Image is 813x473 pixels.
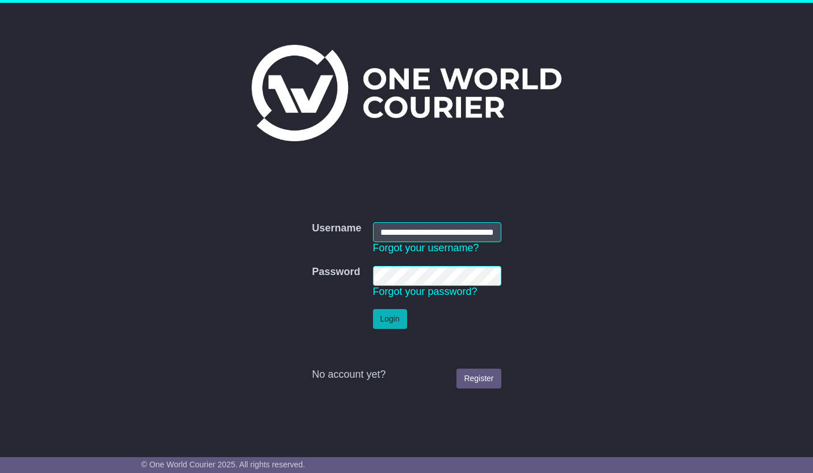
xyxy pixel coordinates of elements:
button: Login [373,309,407,329]
a: Forgot your username? [373,242,479,254]
span: © One World Courier 2025. All rights reserved. [141,460,305,469]
a: Register [456,369,501,388]
label: Password [312,266,360,278]
a: Forgot your password? [373,286,477,297]
img: One World [252,45,561,141]
label: Username [312,222,361,235]
div: No account yet? [312,369,501,381]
